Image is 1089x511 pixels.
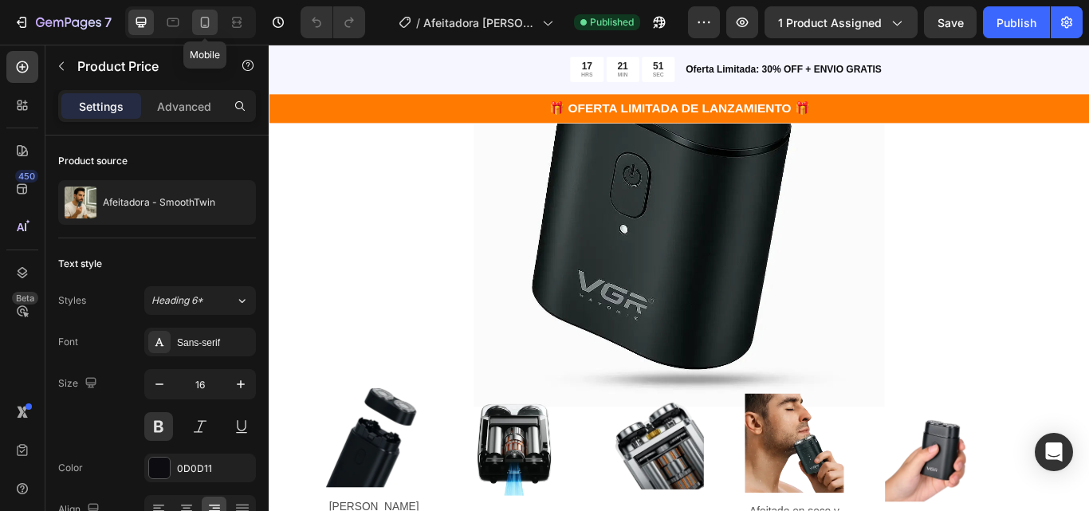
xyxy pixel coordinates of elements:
div: Product source [58,154,128,168]
button: Heading 6* [144,286,256,315]
span: Afeitadora [PERSON_NAME] Dos Cabezas [423,14,536,31]
p: Afeitadora - SmoothTwin [103,197,215,208]
span: 1 product assigned [778,14,882,31]
p: Advanced [157,98,211,115]
button: Save [924,6,977,38]
iframe: Design area [269,45,1089,511]
p: Oferta Limitada: 30% OFF + ENVIO GRATIS [486,21,955,37]
span: Published [590,15,634,29]
div: Font [58,335,78,349]
p: Product Price [77,57,213,76]
p: 7 [104,13,112,32]
div: Size [58,373,100,395]
div: 0D0D11 [177,462,252,476]
span: 🎁 OFERTA LIMITADA DE LANZAMIENTO 🎁 [327,66,631,82]
div: Beta [12,292,38,305]
span: Save [938,16,964,29]
button: Publish [983,6,1050,38]
div: Open Intercom Messenger [1035,433,1073,471]
button: 1 product assigned [765,6,918,38]
div: Color [58,461,83,475]
div: Text style [58,257,102,271]
div: Publish [997,14,1036,31]
p: Settings [79,98,124,115]
div: Sans-serif [177,336,252,350]
div: Undo/Redo [301,6,365,38]
button: 7 [6,6,119,38]
span: / [416,14,420,31]
img: product feature img [65,187,96,218]
div: Styles [58,293,86,308]
div: 450 [15,170,38,183]
span: Heading 6* [151,293,203,308]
